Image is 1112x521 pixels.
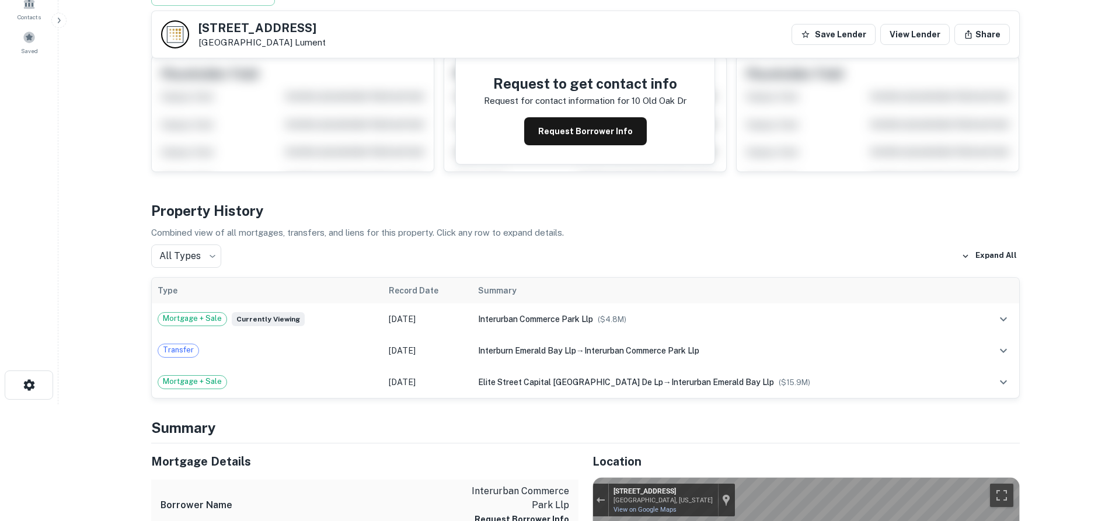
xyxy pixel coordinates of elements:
[383,303,472,335] td: [DATE]
[151,200,1020,221] h4: Property History
[478,344,967,357] div: →
[484,73,686,94] h4: Request to get contact info
[478,314,593,324] span: interurban commerce park llp
[613,487,713,496] div: [STREET_ADDRESS]
[990,484,1013,507] button: Toggle fullscreen view
[792,24,876,45] button: Save Lender
[1054,390,1112,446] iframe: Chat Widget
[478,377,663,387] span: elite street capital [GEOGRAPHIC_DATA] de lp
[524,117,647,145] button: Request Borrower Info
[994,341,1013,361] button: expand row
[994,309,1013,329] button: expand row
[954,24,1010,45] button: Share
[613,496,713,504] div: [GEOGRAPHIC_DATA], [US_STATE]
[880,24,950,45] a: View Lender
[152,278,383,303] th: Type
[592,453,1020,470] h5: Location
[958,247,1020,265] button: Expand All
[464,484,569,512] p: interurban commerce park llp
[484,94,629,108] p: Request for contact information for
[598,315,626,324] span: ($ 4.8M )
[151,453,578,470] h5: Mortgage Details
[383,335,472,366] td: [DATE]
[18,12,41,22] span: Contacts
[671,377,774,387] span: interurban emerald bay llp
[478,376,967,389] div: →
[4,26,55,58] a: Saved
[295,37,326,47] a: Lument
[383,366,472,398] td: [DATE]
[198,37,326,48] p: [GEOGRAPHIC_DATA]
[21,46,38,55] span: Saved
[613,506,677,513] a: View on Google Maps
[158,313,226,324] span: Mortgage + Sale
[158,376,226,387] span: Mortgage + Sale
[151,226,1020,240] p: Combined view of all mortgages, transfers, and liens for this property. Click any row to expand d...
[478,346,576,355] span: interburn emerald bay llp
[151,417,1020,438] h4: Summary
[232,312,305,326] span: Currently viewing
[383,278,472,303] th: Record Date
[151,244,221,268] div: All Types
[994,372,1013,392] button: expand row
[198,22,326,34] h5: [STREET_ADDRESS]
[158,344,198,356] span: Transfer
[472,278,973,303] th: Summary
[722,494,730,506] a: Show location on map
[584,346,699,355] span: interurban commerce park llp
[161,498,232,512] h6: Borrower Name
[593,492,608,508] button: Exit the Street View
[779,378,810,387] span: ($ 15.9M )
[632,94,686,108] p: 10 old oak dr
